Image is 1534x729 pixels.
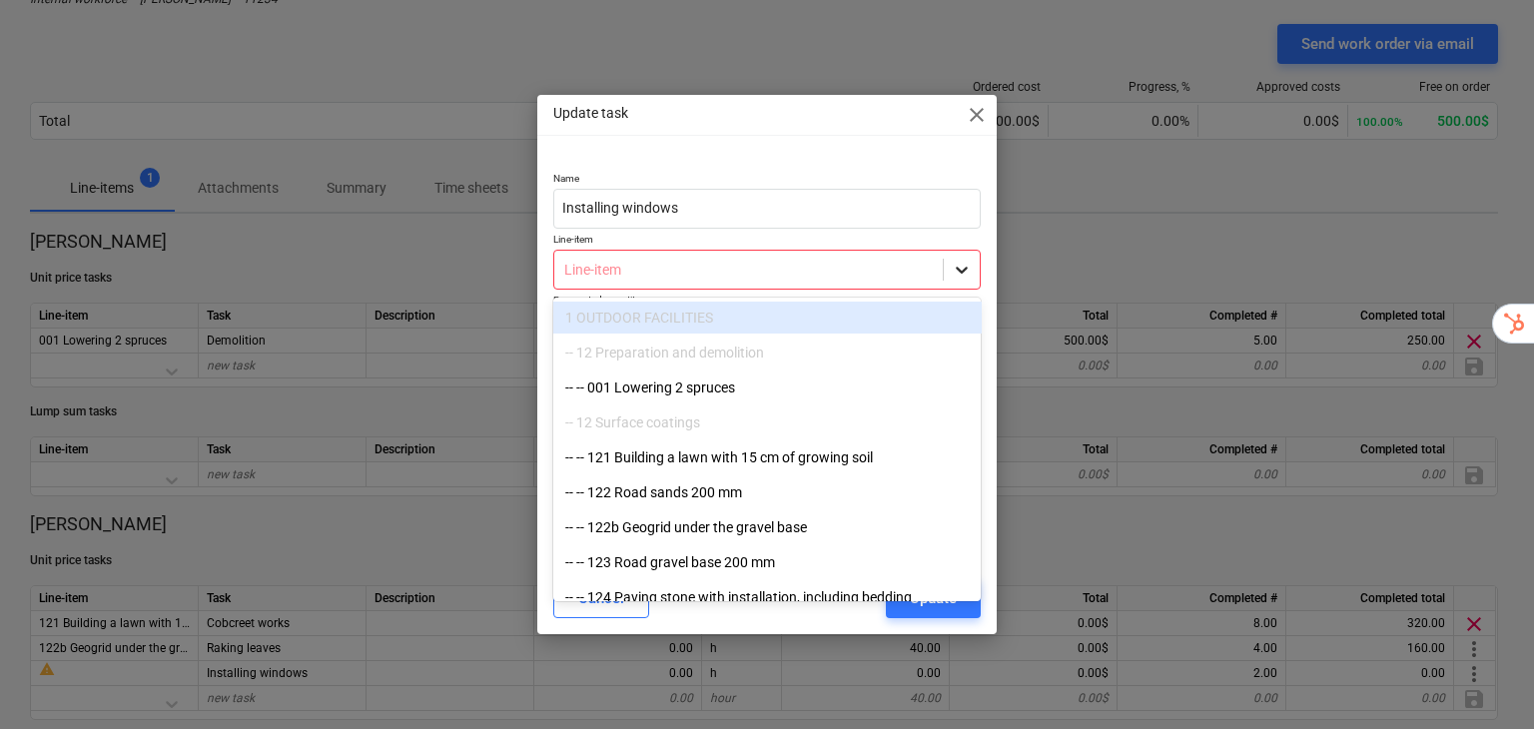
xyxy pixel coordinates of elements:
p: Forecasted quantity [553,294,982,311]
div: -- 12 Surface coatings [553,406,982,438]
span: close [965,103,989,127]
p: Update task [553,103,628,124]
div: -- 12 Preparation and demolition [553,337,982,368]
div: -- -- 122b Geogrid under the gravel base [553,511,982,543]
div: Chat Widget [1434,633,1534,729]
input: Name [553,189,982,229]
div: -- -- 121 Building a lawn with 15 cm of growing soil [553,441,982,473]
div: -- -- 123 Road gravel base 200 mm [553,546,982,578]
div: 1 OUTDOOR FACILITIES [553,302,982,334]
div: -- -- 122 Road sands 200 mm [553,476,982,508]
div: -- -- 124 Paving stone with installation, including bedding [553,581,982,613]
p: Line-item [553,233,982,250]
div: -- -- 001 Lowering 2 spruces [553,371,982,403]
p: Name [553,172,982,189]
iframe: To enrich screen reader interactions, please activate Accessibility in Grammarly extension settings [1434,633,1534,729]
